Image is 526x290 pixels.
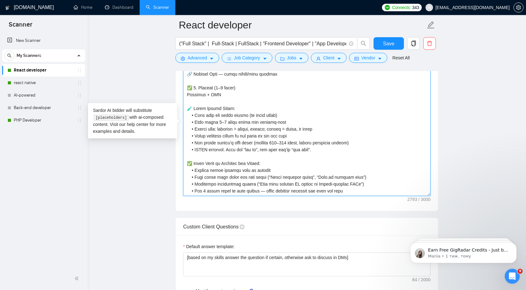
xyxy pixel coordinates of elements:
li: New Scanner [2,34,85,47]
span: Client [323,54,334,61]
span: holder [77,118,82,123]
span: setting [181,56,185,61]
a: searchScanner [146,5,169,10]
iframe: Intercom notifications повідомлення [401,229,526,273]
span: Scanner [4,20,37,33]
span: holder [77,80,82,85]
span: info-circle [349,42,353,46]
span: Job Category [234,54,260,61]
span: caret-down [299,56,303,61]
textarea: Cover letter template: [183,55,431,196]
span: Save [383,40,394,47]
span: copy [408,41,420,46]
span: caret-down [263,56,267,61]
span: Advanced [188,54,207,61]
span: Jobs [287,54,297,61]
span: 9 [518,269,523,274]
div: Sardor AI bidder will substitute with ai-composed content. Visit our for more examples and details. [88,103,177,138]
button: search [4,51,14,61]
span: double-left [75,275,81,282]
code: [placeholders] [94,115,128,121]
iframe: Intercom live chat [505,269,520,284]
a: help center [127,122,148,127]
span: holder [77,68,82,73]
span: edit [427,21,435,29]
span: Connects: [392,4,411,11]
span: setting [514,5,523,10]
button: setting [513,2,523,12]
span: folder [280,56,285,61]
span: delete [424,41,436,46]
li: My Scanners [2,49,85,127]
a: New Scanner [7,34,80,47]
a: Reset All [392,54,410,61]
button: copy [407,37,420,50]
span: holder [77,105,82,110]
a: React developer [14,64,73,77]
button: folderJobscaret-down [275,53,309,63]
button: idcardVendorcaret-down [349,53,387,63]
span: search [5,53,14,58]
button: delete [423,37,436,50]
span: Custom Client Questions [183,224,244,229]
span: holder [77,93,82,98]
span: user [316,56,321,61]
a: AI-powered [14,89,73,102]
button: settingAdvancedcaret-down [175,53,219,63]
a: Back-end developer [14,102,73,114]
textarea: Default answer template: [183,252,431,276]
input: Search Freelance Jobs... [179,40,346,47]
a: dashboardDashboard [105,5,133,10]
img: upwork-logo.png [385,5,390,10]
span: My Scanners [17,49,41,62]
span: search [358,41,369,46]
span: caret-down [378,56,382,61]
input: Scanner name... [179,17,425,33]
a: PHP Developer [14,114,73,127]
span: info-circle [240,225,244,229]
a: homeHome [74,5,92,10]
span: idcard [354,56,359,61]
span: user [427,5,431,10]
label: Default answer template: [183,243,235,250]
span: caret-down [209,56,214,61]
button: Save [374,37,404,50]
span: 343 [412,4,419,11]
button: barsJob Categorycaret-down [222,53,272,63]
span: bars [227,56,231,61]
img: logo [5,3,10,13]
a: react native [14,77,73,89]
span: caret-down [337,56,341,61]
span: Vendor [361,54,375,61]
button: search [357,37,370,50]
button: userClientcaret-down [311,53,347,63]
a: setting [513,5,523,10]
